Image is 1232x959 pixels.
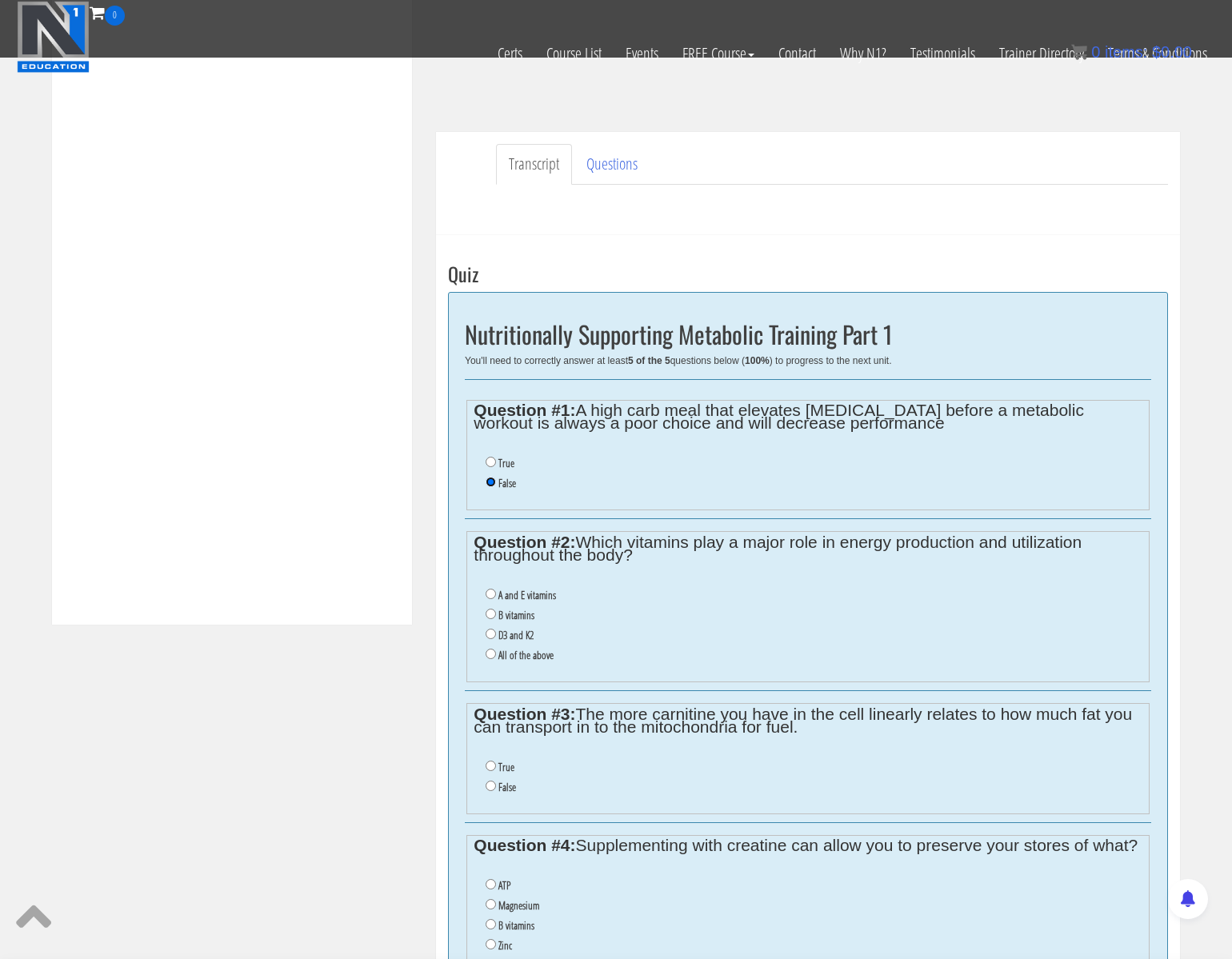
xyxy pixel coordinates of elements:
[474,839,1142,852] legend: Supplementing with creatine can allow you to preserve your stores of what?
[465,355,1151,366] div: You'll need to correctly answer at least questions below ( ) to progress to the next unit.
[474,401,575,419] strong: Question #1:
[498,589,556,601] label: A and E vitamins
[474,708,1142,733] legend: The more carnitine you have in the cell linearly relates to how much fat you can transport in to ...
[498,781,516,793] label: False
[498,457,514,470] label: True
[574,144,650,185] a: Questions
[465,321,1151,347] h2: Nutritionally Supporting Metabolic Training Part 1
[498,609,534,621] label: B vitamins
[105,6,125,26] span: 0
[498,477,516,489] label: False
[1152,43,1161,61] span: $
[614,26,670,82] a: Events
[90,2,125,23] a: 0
[498,649,554,661] label: All of the above
[496,144,572,185] a: Transcript
[474,705,575,723] strong: Question #3:
[766,26,828,82] a: Contact
[17,1,90,73] img: n1-education
[628,355,670,366] b: 5 of the 5
[1071,44,1087,60] img: icon11.png
[498,939,512,952] label: Zinc
[828,26,898,82] a: Why N1?
[474,533,575,551] strong: Question #2:
[498,761,514,773] label: True
[1071,43,1192,61] a: 0 items: $0.00
[474,536,1142,561] legend: Which vitamins play a major role in energy production and utilization throughout the body?
[1105,43,1147,61] span: items:
[498,919,534,932] label: B vitamins
[498,879,510,892] label: ATP
[745,355,770,366] b: 100%
[534,26,614,82] a: Course List
[498,629,534,641] label: D3 and K2
[898,26,987,82] a: Testimonials
[1091,43,1100,61] span: 0
[1152,43,1192,61] bdi: 0.00
[486,26,534,82] a: Certs
[474,836,575,854] strong: Question #4:
[987,26,1096,82] a: Trainer Directory
[670,26,766,82] a: FREE Course
[448,263,1168,284] h3: Quiz
[474,404,1142,430] legend: A high carb meal that elevates [MEDICAL_DATA] before a metabolic workout is always a poor choice ...
[1096,26,1219,82] a: Terms & Conditions
[498,899,539,912] label: Magnesium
